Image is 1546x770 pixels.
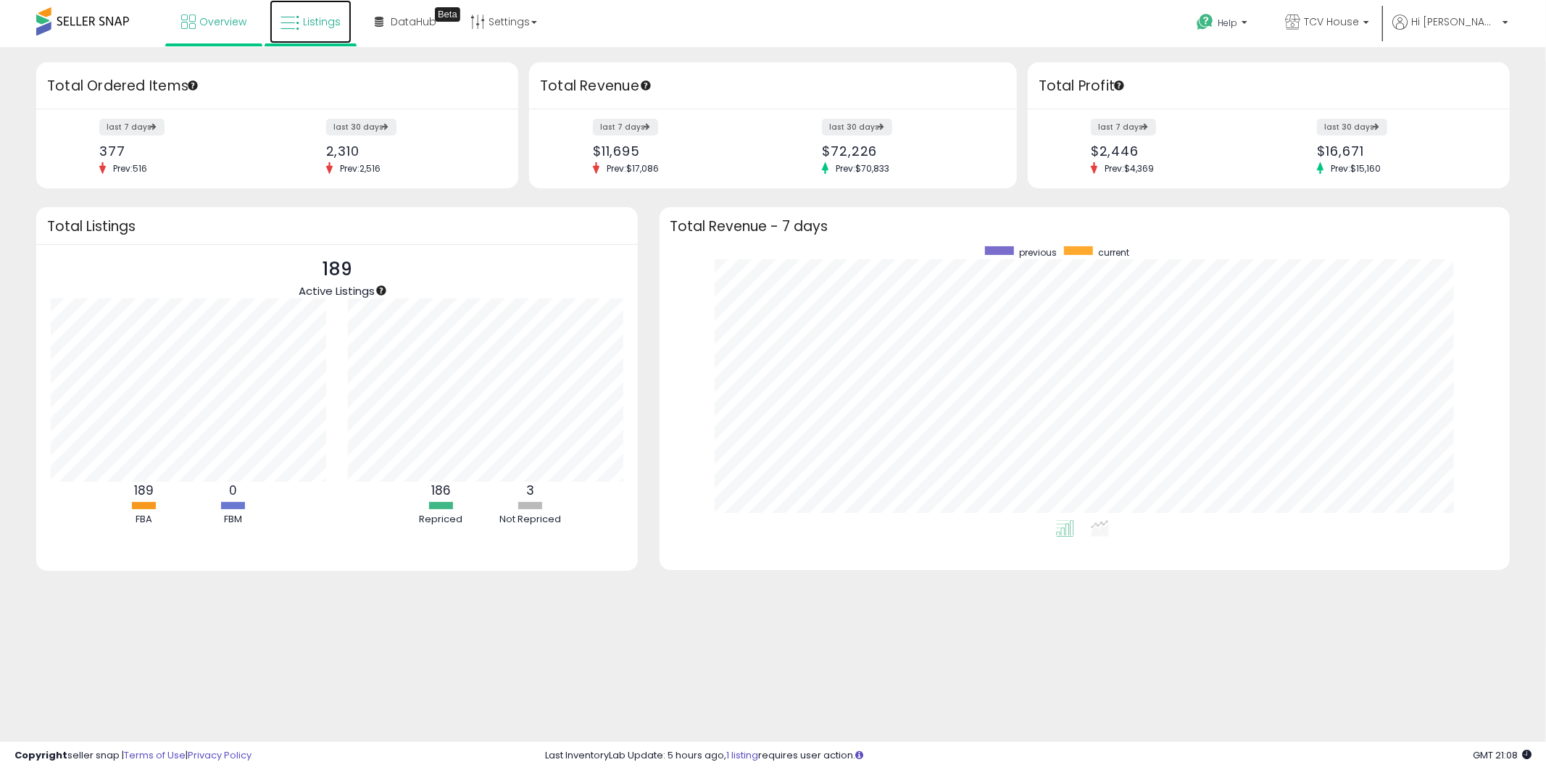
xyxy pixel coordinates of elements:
[303,14,341,29] span: Listings
[1091,119,1156,135] label: last 7 days
[134,482,154,499] b: 189
[299,283,375,298] span: Active Listings
[593,119,658,135] label: last 7 days
[326,143,493,159] div: 2,310
[100,513,187,527] div: FBA
[47,76,507,96] h3: Total Ordered Items
[1113,79,1126,92] div: Tooltip anchor
[828,162,897,175] span: Prev: $70,833
[435,7,460,22] div: Tooltip anchor
[1392,14,1508,47] a: Hi [PERSON_NAME]
[1317,143,1484,159] div: $16,671
[822,143,992,159] div: $72,226
[375,284,388,297] div: Tooltip anchor
[189,513,276,527] div: FBM
[1411,14,1498,29] span: Hi [PERSON_NAME]
[822,119,892,135] label: last 30 days
[199,14,246,29] span: Overview
[1317,119,1387,135] label: last 30 days
[47,221,627,232] h3: Total Listings
[1097,162,1161,175] span: Prev: $4,369
[186,79,199,92] div: Tooltip anchor
[1196,13,1214,31] i: Get Help
[299,256,375,283] p: 189
[391,14,436,29] span: DataHub
[326,119,396,135] label: last 30 days
[431,482,451,499] b: 186
[1039,76,1499,96] h3: Total Profit
[99,143,266,159] div: 377
[1218,17,1237,29] span: Help
[1019,246,1057,259] span: previous
[486,513,573,527] div: Not Repriced
[99,119,165,135] label: last 7 days
[1323,162,1388,175] span: Prev: $15,160
[1098,246,1129,259] span: current
[599,162,666,175] span: Prev: $17,086
[593,143,762,159] div: $11,695
[1091,143,1258,159] div: $2,446
[540,76,1006,96] h3: Total Revenue
[229,482,237,499] b: 0
[106,162,154,175] span: Prev: 516
[333,162,388,175] span: Prev: 2,516
[1304,14,1359,29] span: TCV House
[397,513,484,527] div: Repriced
[639,79,652,92] div: Tooltip anchor
[670,221,1499,232] h3: Total Revenue - 7 days
[1185,2,1262,47] a: Help
[526,482,534,499] b: 3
